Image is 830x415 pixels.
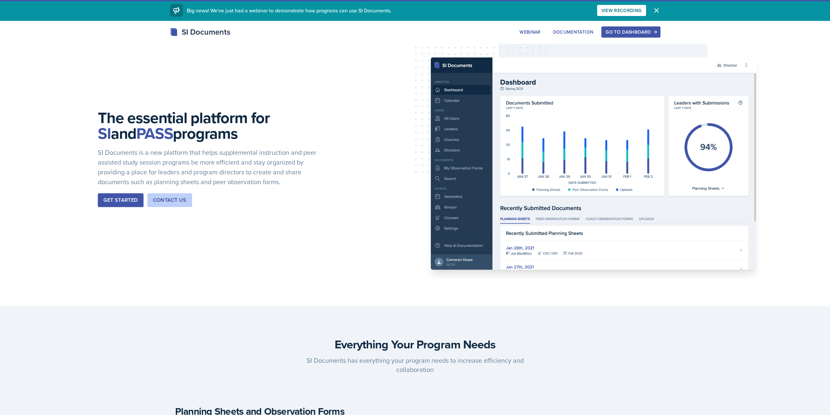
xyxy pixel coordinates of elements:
[170,26,230,38] div: SI Documents
[147,193,192,207] button: Contact Us
[153,196,187,204] div: Contact Us
[187,7,391,14] span: Big news! We've just had a webinar to demonstrate how programs can use SI Documents.
[520,29,540,35] div: Webinar
[549,26,598,38] button: Documentation
[597,5,646,16] button: View Recording
[553,29,594,35] div: Documentation
[606,29,656,35] div: Go to Dashboard
[290,356,540,374] p: SI Documents has everything your program needs to increase efficiency and collaboration
[98,193,143,207] button: Get Started
[103,196,138,204] div: Get Started
[515,26,545,38] button: Webinar
[601,26,660,38] button: Go to Dashboard
[175,338,655,351] h3: Everything Your Program Needs
[601,8,642,13] div: View Recording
